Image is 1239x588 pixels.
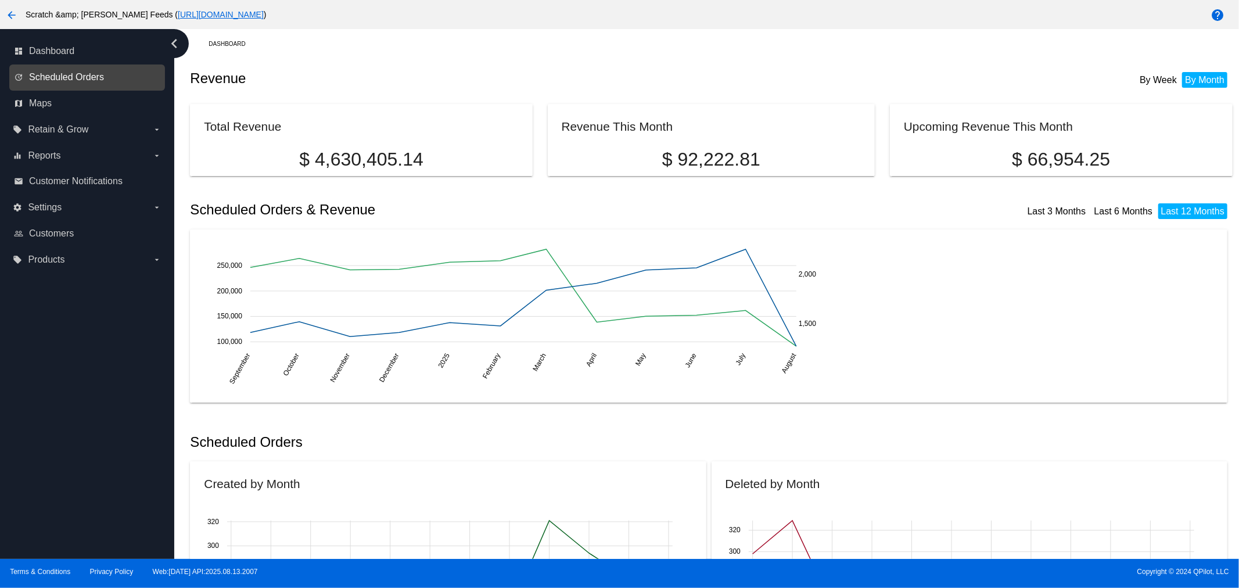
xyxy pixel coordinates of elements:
a: dashboard Dashboard [14,42,161,60]
i: map [14,99,23,108]
a: Terms & Conditions [10,568,70,576]
text: 150,000 [217,312,243,320]
text: November [329,352,352,383]
a: people_outline Customers [14,224,161,243]
i: arrow_drop_down [152,151,161,160]
text: September [228,352,252,385]
span: Maps [29,98,52,109]
i: equalizer [13,151,22,160]
i: arrow_drop_down [152,203,161,212]
text: 200,000 [217,286,243,295]
text: 250,000 [217,261,243,270]
text: 300 [207,542,219,550]
text: 1,500 [799,319,816,327]
i: chevron_left [165,34,184,53]
text: 320 [728,526,740,535]
li: By Week [1137,72,1180,88]
h2: Revenue This Month [562,120,673,133]
a: [URL][DOMAIN_NAME] [178,10,264,19]
i: arrow_drop_down [152,125,161,134]
text: 300 [728,548,740,556]
mat-icon: help [1211,8,1224,22]
i: arrow_drop_down [152,255,161,264]
i: people_outline [14,229,23,238]
i: email [14,177,23,186]
p: $ 4,630,405.14 [204,149,518,170]
text: July [734,352,748,366]
span: Reports [28,150,60,161]
text: 100,000 [217,338,243,346]
span: Dashboard [29,46,74,56]
text: 2025 [437,352,452,369]
h2: Upcoming Revenue This Month [904,120,1073,133]
span: Retain & Grow [28,124,88,135]
li: By Month [1182,72,1227,88]
a: Last 12 Months [1161,206,1224,216]
text: August [780,352,798,375]
span: Copyright © 2024 QPilot, LLC [630,568,1229,576]
span: Settings [28,202,62,213]
span: Products [28,254,64,265]
a: update Scheduled Orders [14,68,161,87]
p: $ 66,954.25 [904,149,1218,170]
text: June [684,352,698,369]
h2: Revenue [190,70,711,87]
a: Last 6 Months [1094,206,1153,216]
text: February [482,352,502,380]
i: settings [13,203,22,212]
a: Dashboard [209,35,256,53]
i: local_offer [13,125,22,134]
a: email Customer Notifications [14,172,161,191]
a: map Maps [14,94,161,113]
span: Customers [29,228,74,239]
i: dashboard [14,46,23,56]
text: 2,000 [799,270,816,278]
h2: Created by Month [204,477,300,490]
span: Scheduled Orders [29,72,104,83]
a: Web:[DATE] API:2025.08.13.2007 [153,568,258,576]
mat-icon: arrow_back [5,8,19,22]
i: update [14,73,23,82]
a: Last 3 Months [1028,206,1086,216]
span: Customer Notifications [29,176,123,187]
text: April [585,352,599,368]
text: March [531,352,548,372]
p: $ 92,222.81 [562,149,861,170]
h2: Scheduled Orders [190,434,711,450]
h2: Deleted by Month [726,477,820,490]
text: 320 [207,518,219,526]
h2: Scheduled Orders & Revenue [190,202,711,218]
h2: Total Revenue [204,120,281,133]
text: May [634,352,648,367]
i: local_offer [13,255,22,264]
text: October [282,352,301,377]
a: Privacy Policy [90,568,134,576]
text: December [378,352,401,383]
span: Scratch &amp; [PERSON_NAME] Feeds ( ) [26,10,267,19]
